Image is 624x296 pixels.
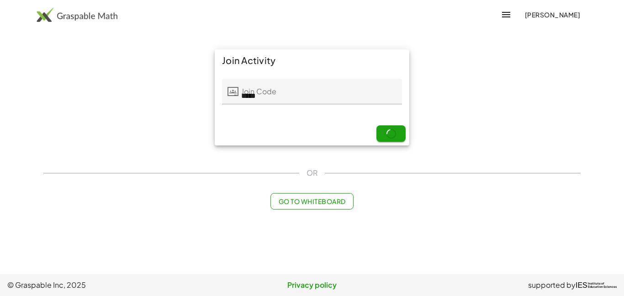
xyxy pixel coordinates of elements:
[211,280,414,291] a: Privacy policy
[576,280,617,291] a: IESInstitute ofEducation Sciences
[588,282,617,289] span: Institute of Education Sciences
[517,6,587,23] button: [PERSON_NAME]
[524,11,580,19] span: [PERSON_NAME]
[576,281,587,290] span: IES
[278,197,345,205] span: Go to Whiteboard
[7,280,211,291] span: © Graspable Inc, 2025
[528,280,576,291] span: supported by
[215,49,409,71] div: Join Activity
[307,167,317,178] span: OR
[270,193,353,210] button: Go to Whiteboard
